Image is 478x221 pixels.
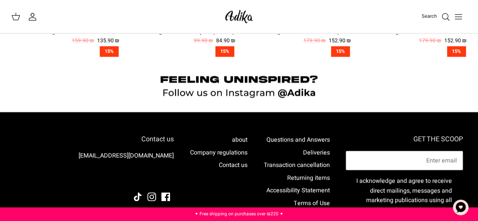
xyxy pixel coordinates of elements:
[243,28,351,45] a: Walking On Marshmallow Sweatpants 152.90 ₪ 179.90 ₪
[194,37,213,45] font: 99.90 ₪
[144,28,235,36] font: Nostalgic Feels Corduroy Strapless Top
[359,46,467,57] a: 15%
[79,151,174,160] a: [EMAIL_ADDRESS][DOMAIN_NAME]
[216,37,235,45] font: 84.90 ₪
[261,28,351,36] font: Walking On Marshmallow Sweatpants
[11,46,119,57] a: 15%
[190,148,248,157] a: Company regulations
[195,210,283,217] a: ✦ Free shipping on purchases over ₪220 ✦
[243,46,351,57] a: 15%
[303,37,326,45] font: 179.90 ₪
[266,135,329,144] a: Questions and Answers
[223,8,255,25] img: Adika IL
[359,28,467,45] a: Walking On Marshmallow Sweatshirt 152.90 ₪ 179.90 ₪
[452,48,461,55] font: 15%
[232,135,248,144] a: about
[303,148,329,157] a: Deliveries
[287,173,329,182] a: Returning items
[141,134,174,144] font: Contact us
[153,172,174,181] img: Adika IL
[161,192,170,201] a: Facebook
[127,28,235,45] a: Nostalgic Feels Corduroy Strapless Top 84.90 ₪ 99.90 ₪
[380,28,467,36] font: Walking On Marshmallow Sweatshirt
[346,151,463,170] input: Email
[147,192,156,201] a: Instagram
[293,198,329,207] a: Terms of Use
[336,48,345,55] font: 15%
[450,8,467,25] button: Toggle menu
[422,12,450,21] a: Search
[28,12,40,21] a: My account
[329,37,351,45] font: 152.90 ₪
[11,28,119,45] a: Winning Race Oversized Sweatshirt 135.90 ₪ 159.90 ₪
[219,160,248,169] a: Contact us
[263,160,329,169] a: Transaction cancellation
[127,46,235,57] a: 15%
[105,48,114,55] font: 15%
[422,12,437,20] font: Search
[419,37,441,45] font: 179.90 ₪
[266,185,329,195] a: Accessibility Statement
[36,28,119,36] font: Winning Race Oversized Sweatshirt
[133,192,142,201] a: TikTok
[220,48,229,55] font: 15%
[72,37,94,45] font: 159.90 ₪
[449,196,472,219] button: צ'אט
[97,37,119,45] font: 135.90 ₪
[444,37,467,45] font: 152.90 ₪
[413,134,463,144] font: GET THE SCOOP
